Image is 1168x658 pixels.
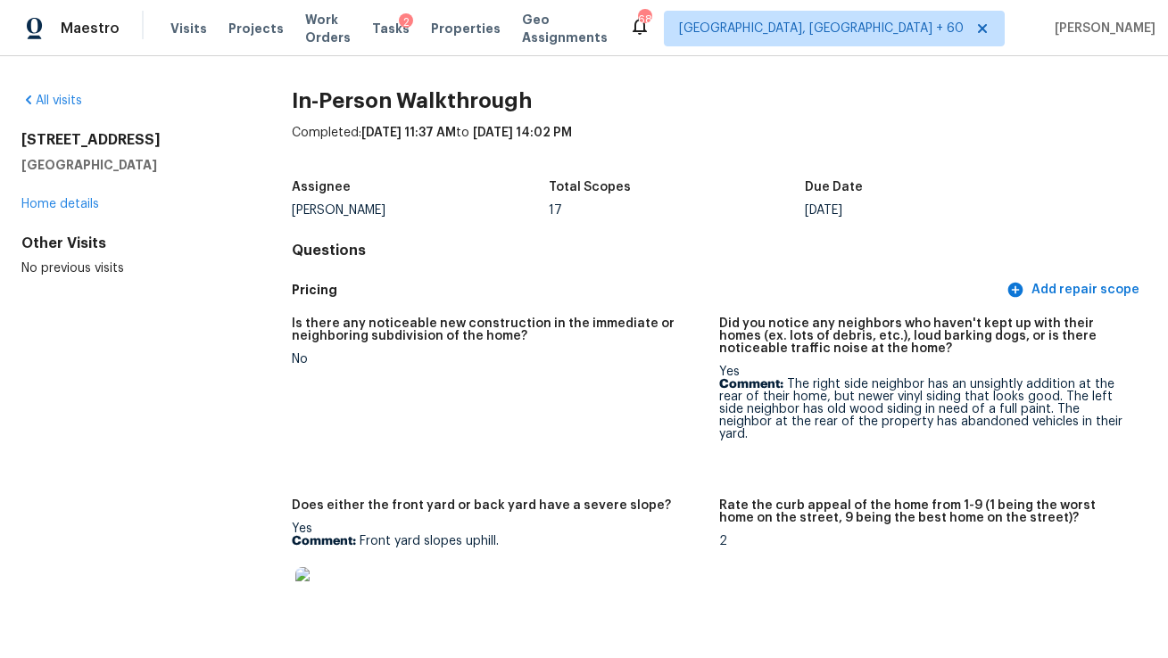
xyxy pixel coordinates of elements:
[292,92,1147,110] h2: In-Person Walkthrough
[305,11,351,46] span: Work Orders
[21,95,82,107] a: All visits
[292,204,548,217] div: [PERSON_NAME]
[1048,20,1156,37] span: [PERSON_NAME]
[292,281,1003,300] h5: Pricing
[638,11,650,29] div: 687
[21,262,124,275] span: No previous visits
[372,22,410,35] span: Tasks
[292,535,356,547] b: Comment:
[292,242,1147,259] h4: Questions
[719,366,1132,440] div: Yes
[1003,274,1147,307] button: Add repair scope
[292,181,351,193] h5: Assignee
[292,522,705,635] div: Yes
[805,204,1061,217] div: [DATE]
[719,378,783,391] b: Comment:
[292,353,705,366] div: No
[1010,279,1139,301] span: Add repair scope
[21,198,99,210] a: Home details
[399,13,413,31] div: 2
[679,20,964,37] span: [GEOGRAPHIC_DATA], [GEOGRAPHIC_DATA] + 60
[549,181,631,193] h5: Total Scopes
[21,156,235,174] h5: [GEOGRAPHIC_DATA]
[61,20,120,37] span: Maestro
[170,20,207,37] span: Visits
[361,127,456,139] span: [DATE] 11:37 AM
[21,131,235,149] h2: [STREET_ADDRESS]
[549,204,805,217] div: 17
[473,127,572,139] span: [DATE] 14:02 PM
[431,20,501,37] span: Properties
[805,181,863,193] h5: Due Date
[228,20,284,37] span: Projects
[292,535,705,547] p: Front yard slopes uphill.
[292,124,1147,170] div: Completed: to
[719,317,1132,355] h5: Did you notice any neighbors who haven't kept up with their homes (ex. lots of debris, etc.), lou...
[719,378,1132,440] p: The right side neighbor has an unsightly addition at the rear of their home, but newer vinyl sidi...
[522,11,608,46] span: Geo Assignments
[292,317,705,342] h5: Is there any noticeable new construction in the immediate or neighboring subdivision of the home?
[719,499,1132,524] h5: Rate the curb appeal of the home from 1-9 (1 being the worst home on the street, 9 being the best...
[292,499,671,512] h5: Does either the front yard or back yard have a severe slope?
[719,535,1132,547] div: 2
[21,234,235,252] div: Other Visits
